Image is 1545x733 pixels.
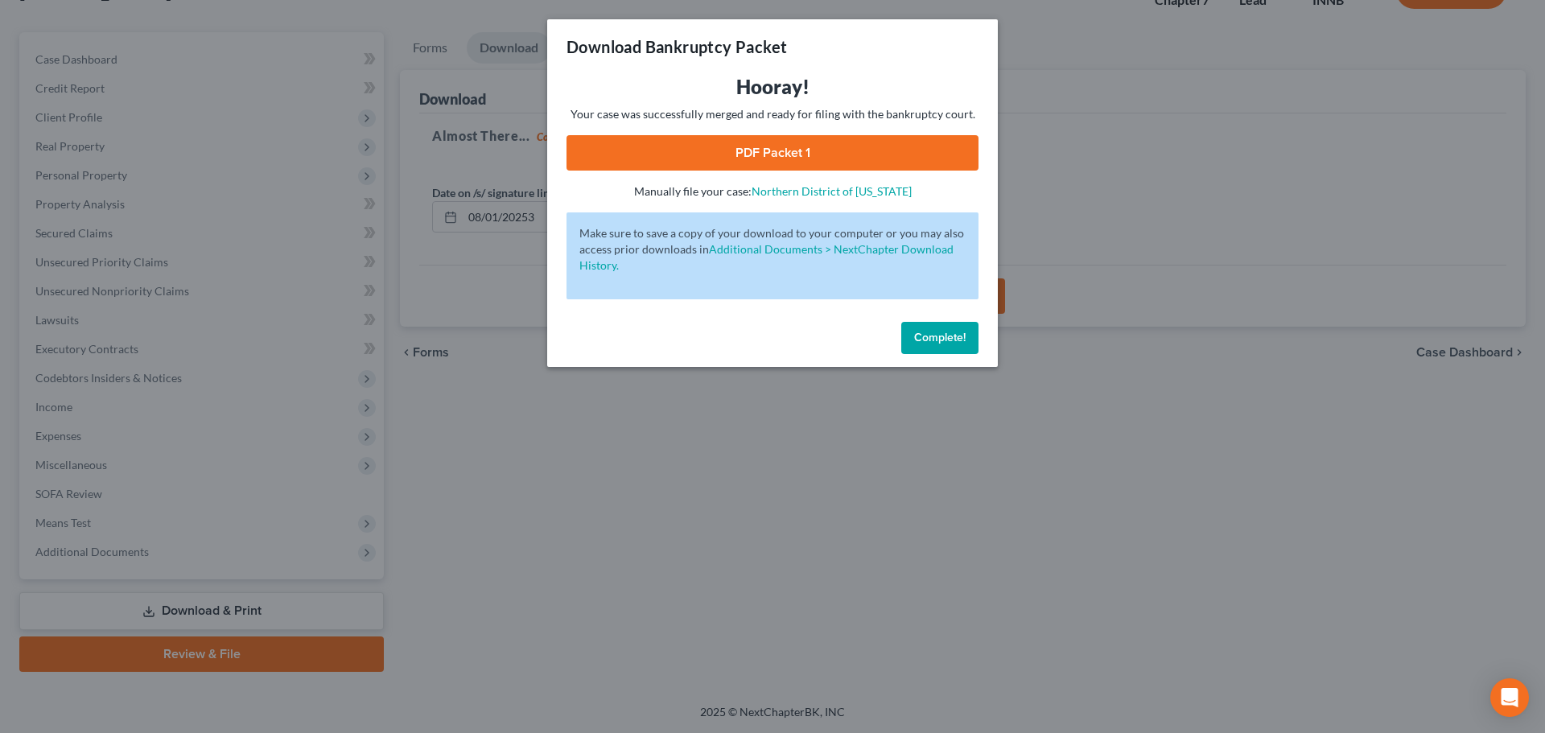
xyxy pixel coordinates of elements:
h3: Hooray! [566,74,978,100]
p: Make sure to save a copy of your download to your computer or you may also access prior downloads in [579,225,966,274]
p: Manually file your case: [566,183,978,200]
a: Additional Documents > NextChapter Download History. [579,242,954,272]
p: Your case was successfully merged and ready for filing with the bankruptcy court. [566,106,978,122]
a: PDF Packet 1 [566,135,978,171]
span: Complete! [914,331,966,344]
a: Northern District of [US_STATE] [752,184,912,198]
h3: Download Bankruptcy Packet [566,35,787,58]
button: Complete! [901,322,978,354]
div: Open Intercom Messenger [1490,678,1529,717]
